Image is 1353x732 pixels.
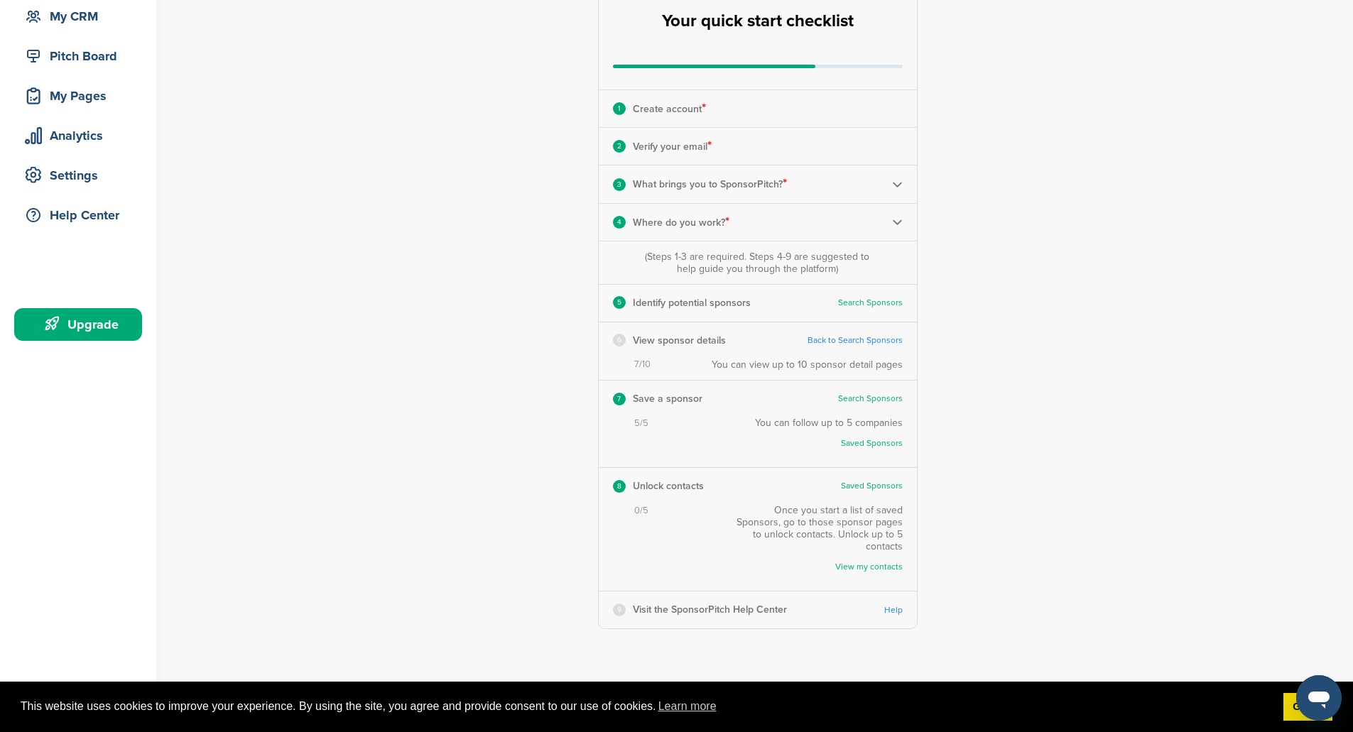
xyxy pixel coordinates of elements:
p: Create account [633,99,706,118]
div: 3 [613,178,626,191]
div: Once you start a list of saved Sponsors, go to those sponsor pages to unlock contacts. Unlock up ... [728,504,903,581]
p: Identify potential sponsors [633,294,751,312]
div: Pitch Board [21,43,142,69]
a: Saved Sponsors [769,438,903,449]
span: This website uses cookies to improve your experience. By using the site, you agree and provide co... [21,696,1272,717]
div: 9 [613,603,626,616]
p: Unlock contacts [633,477,704,495]
p: Verify your email [633,137,712,155]
p: Where do you work? [633,213,729,231]
span: 7/10 [634,359,651,371]
h2: Your quick start checklist [662,6,854,37]
a: Pitch Board [14,40,142,72]
div: Settings [21,163,142,188]
div: (Steps 1-3 are required. Steps 4-9 are suggested to help guide you through the platform) [641,251,873,275]
div: My Pages [21,83,142,109]
p: Save a sponsor [633,390,702,408]
a: Help [884,605,903,616]
p: What brings you to SponsorPitch? [633,175,787,193]
div: You can view up to 10 sponsor detail pages [712,359,903,371]
a: Analytics [14,119,142,152]
span: 5/5 [634,417,648,430]
a: Search Sponsors [838,393,903,404]
div: Analytics [21,123,142,148]
a: Back to Search Sponsors [808,335,903,346]
img: Checklist arrow 2 [892,179,903,190]
a: My Pages [14,80,142,112]
a: Search Sponsors [838,297,903,308]
iframe: Button to launch messaging window [1296,675,1342,721]
p: View sponsor details [633,332,726,349]
div: 5 [613,296,626,309]
div: You can follow up to 5 companies [755,417,903,458]
div: 8 [613,480,626,493]
div: 7 [613,393,626,405]
img: Checklist arrow 2 [892,217,903,227]
div: My CRM [21,4,142,29]
a: dismiss cookie message [1283,693,1332,721]
div: Help Center [21,202,142,228]
div: 4 [613,216,626,229]
a: View my contacts [742,562,903,572]
div: 6 [613,334,626,346]
p: Visit the SponsorPitch Help Center [633,601,787,618]
span: 0/5 [634,505,648,517]
a: Saved Sponsors [841,481,903,491]
a: Help Center [14,199,142,231]
div: 2 [613,140,626,153]
a: learn more about cookies [656,696,719,717]
div: 1 [613,102,626,115]
a: Settings [14,159,142,192]
div: Upgrade [21,312,142,337]
a: Upgrade [14,308,142,341]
